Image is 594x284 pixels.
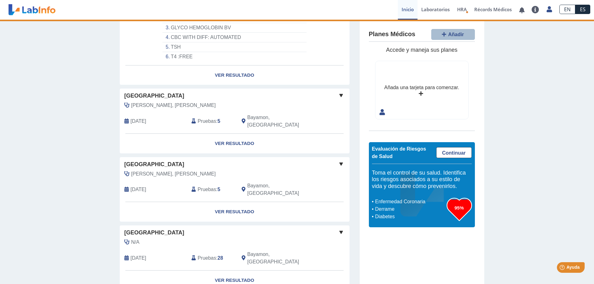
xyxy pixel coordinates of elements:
[131,118,146,125] span: 2024-10-24
[447,204,472,212] h3: 95%
[187,114,237,129] div: :
[369,31,415,38] h4: Planes Médicos
[436,147,472,158] a: Continuar
[198,254,216,262] span: Pruebas
[559,5,575,14] a: EN
[120,134,350,153] a: Ver Resultado
[131,102,216,109] span: Ortiz Ramos, Jorge
[247,251,316,266] span: Bayamon, PR
[187,251,237,266] div: :
[162,23,306,33] li: GLYCO HEMOGLOBIN BV
[162,33,306,42] li: CBC WITH DIFF: AUTOMATED
[431,29,475,40] button: Añadir
[162,42,306,52] li: TSH
[131,254,146,262] span: 2024-03-22
[124,160,184,169] span: [GEOGRAPHIC_DATA]
[538,260,587,277] iframe: Help widget launcher
[372,146,426,159] span: Evaluación de Riesgos de Salud
[124,92,184,100] span: [GEOGRAPHIC_DATA]
[131,170,216,178] span: Ortiz Ramos, Jorge
[131,238,140,246] span: N/A
[374,198,447,205] li: Enfermedad Coronaria
[124,229,184,237] span: [GEOGRAPHIC_DATA]
[386,47,457,53] span: Accede y maneja sus planes
[218,118,220,124] b: 5
[247,114,316,129] span: Bayamon, PR
[448,32,464,37] span: Añadir
[372,170,472,190] h5: Toma el control de su salud. Identifica los riesgos asociados a su estilo de vida y descubre cómo...
[374,213,447,220] li: Diabetes
[120,202,350,222] a: Ver Resultado
[198,118,216,125] span: Pruebas
[247,182,316,197] span: Bayamon, PR
[442,150,466,156] span: Continuar
[120,65,350,85] a: Ver Resultado
[162,52,306,61] li: T4 :FREE
[374,205,447,213] li: Derrame
[187,182,237,197] div: :
[131,186,146,193] span: 2024-05-20
[575,5,590,14] a: ES
[384,84,459,91] div: Añada una tarjeta para comenzar.
[218,255,223,261] b: 28
[198,186,216,193] span: Pruebas
[218,187,220,192] b: 5
[457,6,467,12] span: HRA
